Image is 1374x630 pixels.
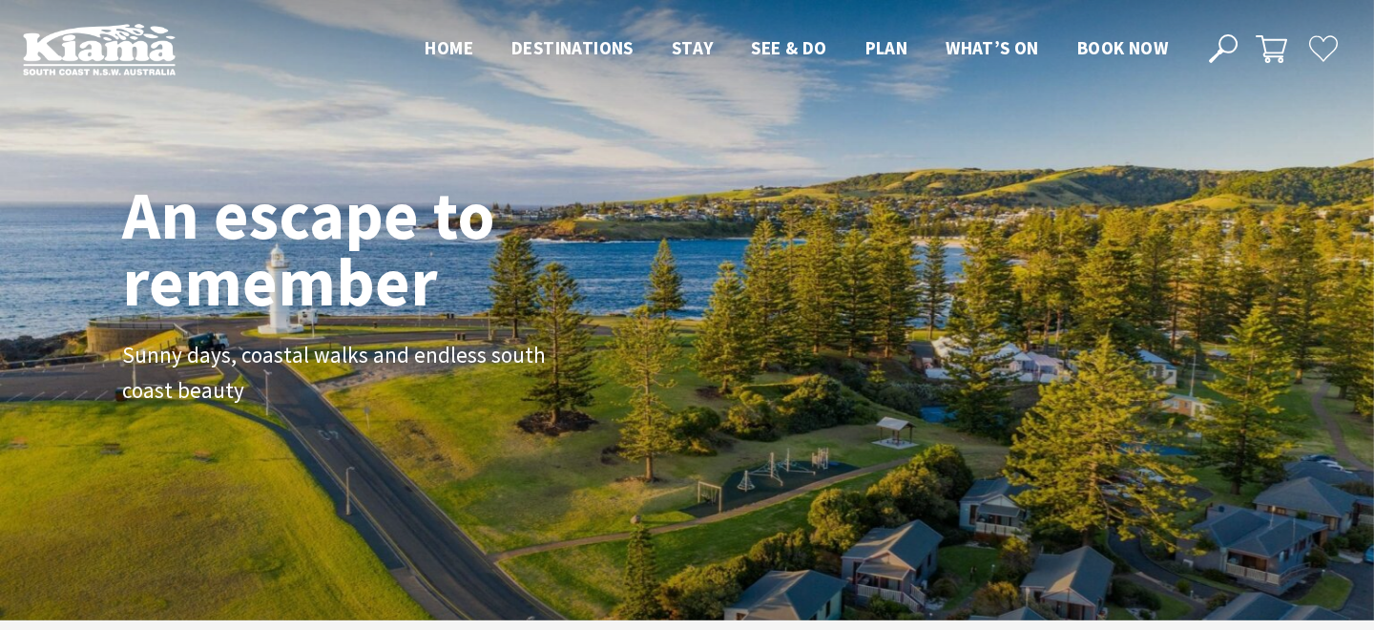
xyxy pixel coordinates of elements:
nav: Main Menu [406,33,1187,65]
img: Kiama Logo [23,23,176,75]
span: See & Do [751,36,826,59]
h1: An escape to remember [122,181,647,315]
span: What’s On [946,36,1039,59]
span: Destinations [511,36,634,59]
p: Sunny days, coastal walks and endless south coast beauty [122,338,552,409]
span: Stay [672,36,714,59]
span: Plan [865,36,908,59]
span: Book now [1077,36,1168,59]
span: Home [425,36,473,59]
